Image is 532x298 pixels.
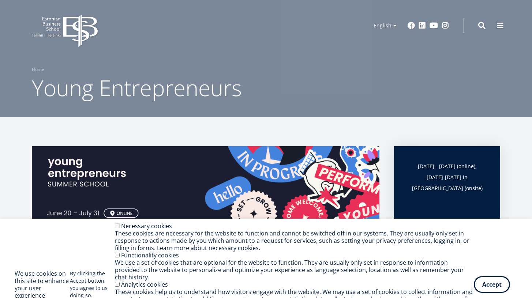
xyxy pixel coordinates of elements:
a: Linkedin [419,22,426,29]
div: We use a set of cookies that are optional for the website to function. They are usually only set ... [115,259,474,281]
a: Home [32,66,44,73]
span: Young Entrepreneurs [32,73,242,103]
a: Instagram [442,22,449,29]
label: Analytics cookies [121,280,168,288]
label: Necessary cookies [121,222,172,230]
p: [DATE] - [DATE] (online), [DATE]-[DATE] in [GEOGRAPHIC_DATA] (onsite) [409,161,486,194]
button: Accept [474,276,510,293]
a: Facebook [408,22,415,29]
div: These cookies are necessary for the website to function and cannot be switched off in our systems... [115,230,474,252]
a: Youtube [430,22,438,29]
label: Functionality cookies [121,251,179,259]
